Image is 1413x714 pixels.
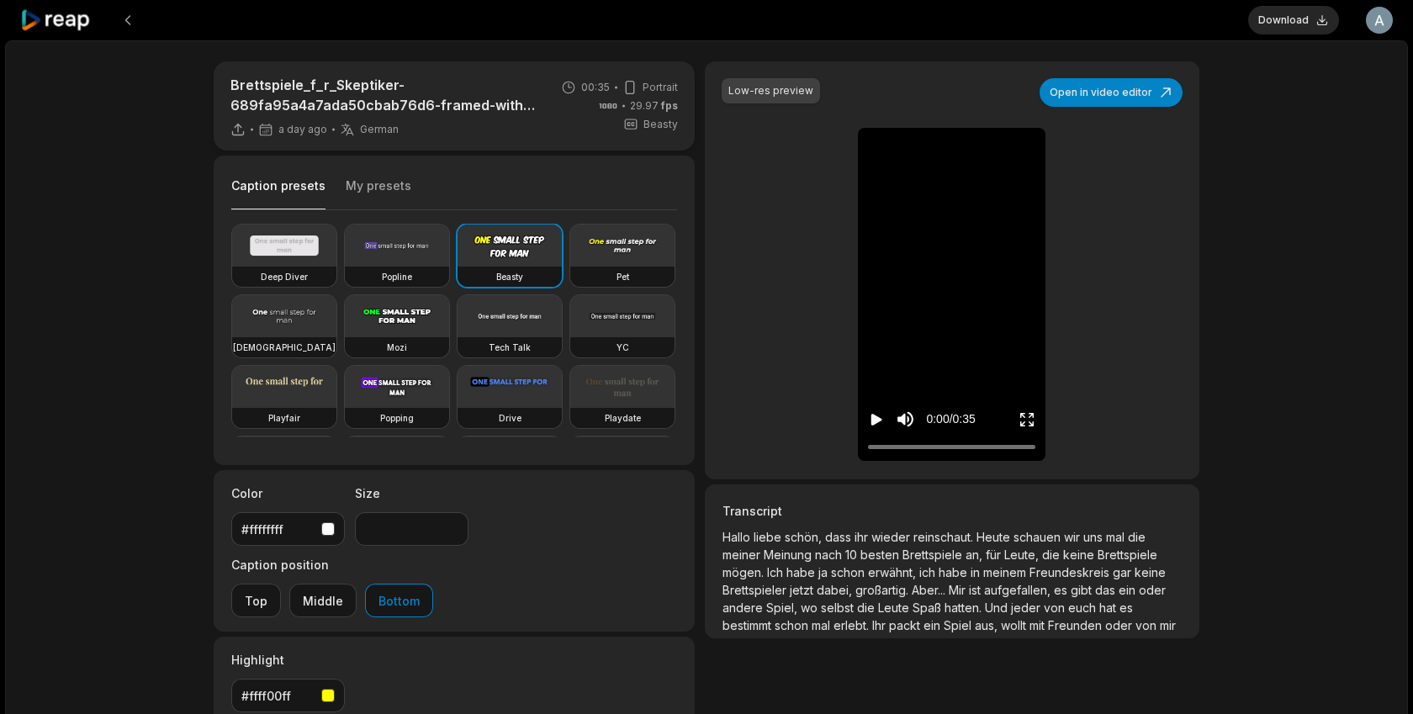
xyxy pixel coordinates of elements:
span: Brettspieler [722,583,790,597]
span: selbst [821,600,857,615]
span: Mir [949,583,969,597]
span: Brettspiele [1098,547,1157,562]
span: Aber... [912,583,949,597]
span: hatten. [945,600,985,615]
span: habe [786,565,818,579]
button: Middle [289,584,357,617]
span: aufgefallen, [984,583,1054,597]
span: oder [1105,618,1135,632]
span: fps [661,99,678,112]
span: mal [1106,530,1128,544]
span: schon [831,565,868,579]
h3: YC [617,341,629,354]
span: Heute [976,530,1013,544]
span: Brettspiele [902,547,966,562]
label: Size [355,484,468,502]
button: Caption presets [231,177,325,210]
div: Low-res preview [728,83,813,98]
span: bestimmt [722,618,775,632]
span: Freunden [1048,618,1105,632]
span: nach [815,547,845,562]
span: wieder [871,530,913,544]
span: euch [1068,600,1099,615]
span: oder [1139,583,1166,597]
span: keine [1063,547,1098,562]
h3: Drive [499,411,521,425]
span: reinschaut. [913,530,976,544]
span: schauen [1013,530,1064,544]
span: meiner [722,547,764,562]
span: von [1044,600,1068,615]
span: Und [985,600,1011,615]
span: besten [860,547,902,562]
span: Ich [767,565,786,579]
span: wo [801,600,821,615]
h3: Pet [617,270,629,283]
span: Spiel [944,618,975,632]
span: ist [969,583,984,597]
span: Spaß [913,600,945,615]
span: jetzt [790,583,817,597]
span: packt [889,618,923,632]
span: für [986,547,1004,562]
span: andere [722,600,766,615]
span: in [971,565,983,579]
span: liebe [754,530,785,544]
span: dass [825,530,855,544]
button: Open in video editor [1040,78,1183,107]
button: #ffffffff [231,512,345,546]
span: gibt [1071,583,1095,597]
span: mögen. [722,565,767,579]
span: erlebt. [834,618,872,632]
h3: Transcript [722,502,1182,520]
span: aus, [975,618,1001,632]
p: Brettspiele_f_r_Skeptiker-689fa95a4a7ada50cbab76d6-framed-with-text [230,75,539,115]
span: Freundeskreis [1029,565,1113,579]
h3: Beasty [496,270,523,283]
button: My presets [346,177,411,209]
span: wir [1064,530,1083,544]
span: meinem [983,565,1029,579]
span: das [1095,583,1119,597]
h3: Deep Diver [261,270,308,283]
h3: Popping [380,411,414,425]
span: 10 [845,547,860,562]
h3: Mozi [387,341,407,354]
h3: Popline [382,270,412,283]
span: es [1119,600,1133,615]
span: ihr [855,530,871,544]
h3: Playdate [605,411,641,425]
button: #ffff00ff [231,679,345,712]
button: Mute sound [895,409,916,430]
span: ich [919,565,939,579]
span: schon [775,618,812,632]
span: es [1054,583,1071,597]
span: Leute, [1004,547,1042,562]
span: ein [1119,583,1139,597]
span: Ihr [872,618,889,632]
div: #ffffffff [241,521,315,538]
div: 0:00 / 0:35 [926,410,975,428]
label: Caption position [231,556,433,574]
span: uns [1083,530,1106,544]
div: #ffff00ff [241,687,315,705]
span: die [1042,547,1063,562]
span: Portrait [643,80,678,95]
span: 29.97 [630,98,678,114]
span: Leute [878,600,913,615]
span: Spiel, [766,600,801,615]
span: von [1135,618,1160,632]
button: Play video [868,404,885,435]
span: gar [1113,565,1135,579]
span: mir [1160,618,1176,632]
h3: [DEMOGRAPHIC_DATA] [233,341,336,354]
span: 00:35 [581,80,610,95]
span: die [1128,530,1146,544]
button: Enter Fullscreen [1019,404,1035,435]
label: Color [231,484,345,502]
span: habe [939,565,971,579]
h3: Playfair [268,411,300,425]
button: Top [231,584,281,617]
span: a day ago [278,123,327,136]
button: Download [1248,6,1339,34]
